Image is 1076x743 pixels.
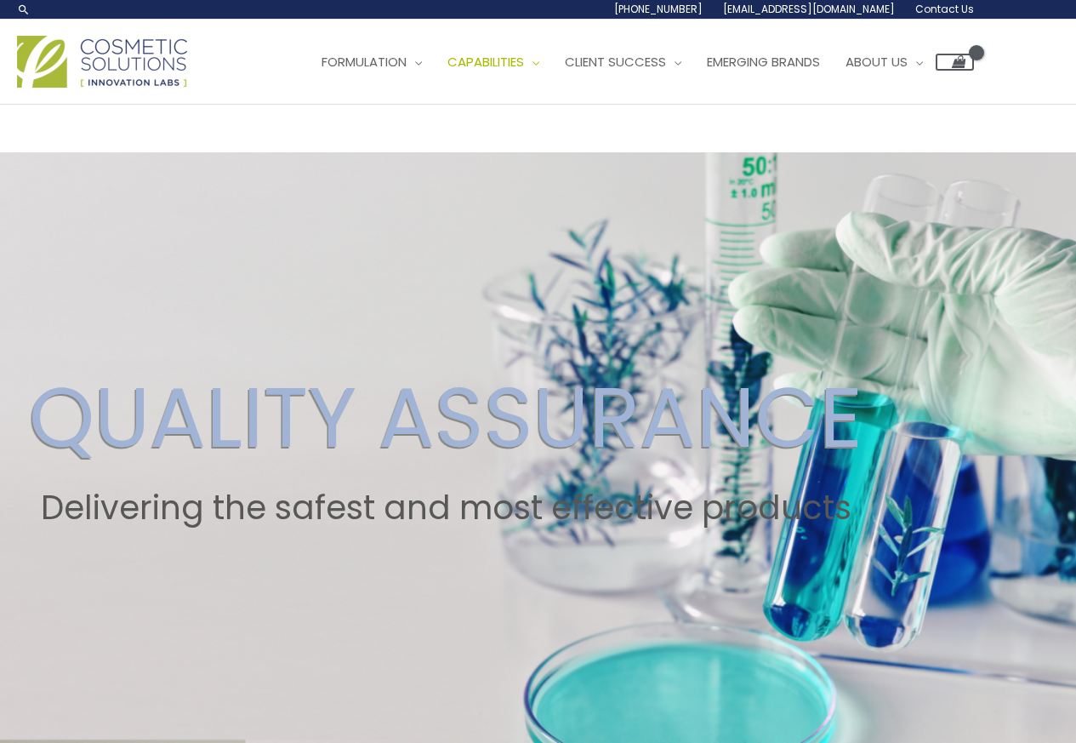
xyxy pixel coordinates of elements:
[694,37,833,88] a: Emerging Brands
[565,53,666,71] span: Client Success
[707,53,820,71] span: Emerging Brands
[936,54,974,71] a: View Shopping Cart, empty
[296,37,974,88] nav: Site Navigation
[309,37,435,88] a: Formulation
[29,368,863,468] h2: QUALITY ASSURANCE
[322,53,407,71] span: Formulation
[435,37,552,88] a: Capabilities
[447,53,524,71] span: Capabilities
[29,489,863,528] h2: Delivering the safest and most effective products
[17,36,187,88] img: Cosmetic Solutions Logo
[845,53,908,71] span: About Us
[915,2,974,16] span: Contact Us
[833,37,936,88] a: About Us
[552,37,694,88] a: Client Success
[17,3,31,16] a: Search icon link
[723,2,895,16] span: [EMAIL_ADDRESS][DOMAIN_NAME]
[614,2,703,16] span: [PHONE_NUMBER]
